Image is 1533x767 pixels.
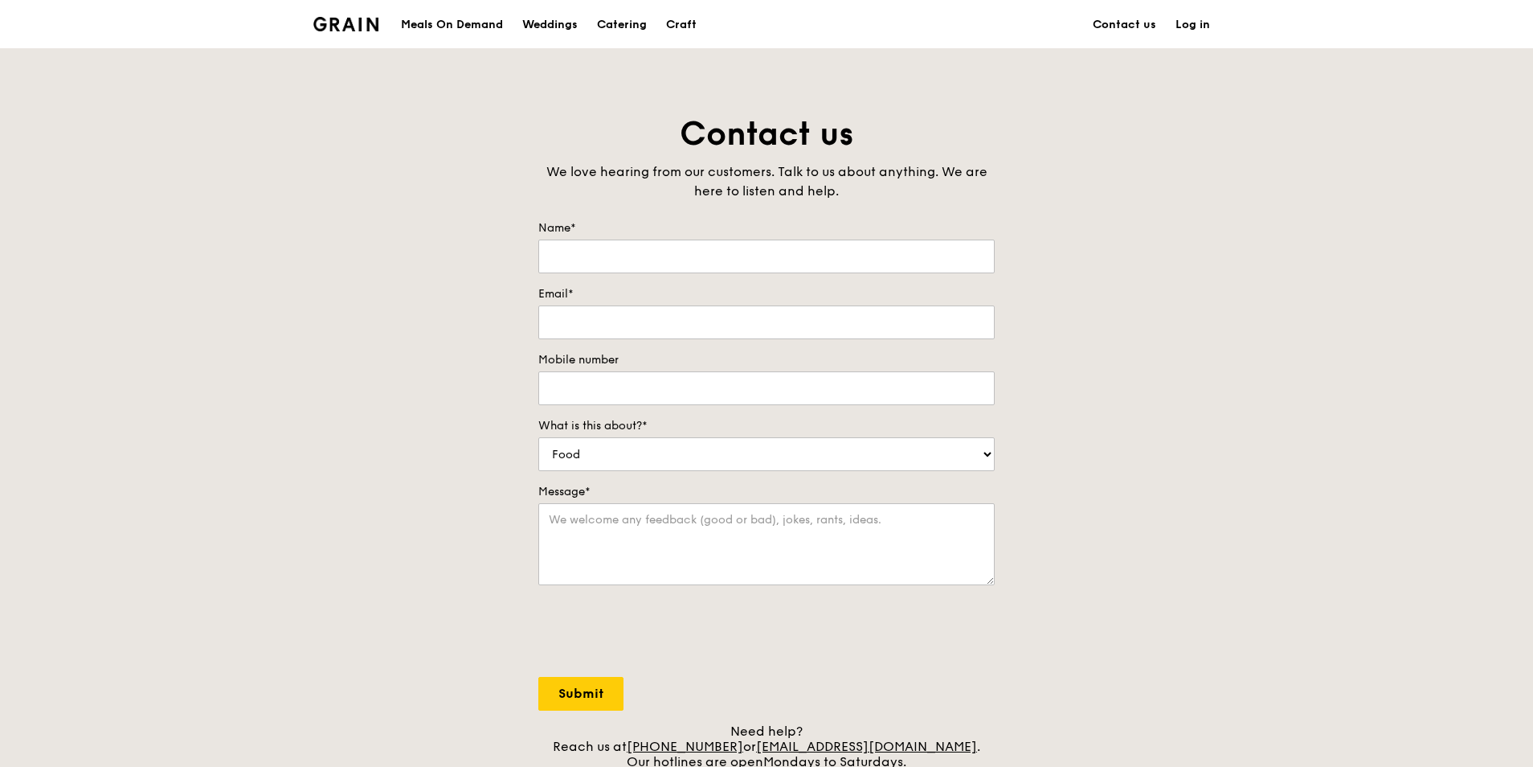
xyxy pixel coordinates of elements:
input: Submit [538,677,623,711]
label: Message* [538,484,995,500]
label: Name* [538,220,995,236]
a: Catering [587,1,656,49]
label: What is this about?* [538,418,995,434]
iframe: reCAPTCHA [538,601,783,664]
div: We love hearing from our customers. Talk to us about anything. We are here to listen and help. [538,162,995,201]
a: Weddings [513,1,587,49]
a: Log in [1166,1,1220,49]
a: Contact us [1083,1,1166,49]
div: Meals On Demand [401,1,503,49]
a: [EMAIL_ADDRESS][DOMAIN_NAME] [756,739,977,754]
div: Catering [597,1,647,49]
label: Mobile number [538,352,995,368]
h1: Contact us [538,113,995,156]
div: Craft [666,1,697,49]
label: Email* [538,286,995,302]
div: Weddings [522,1,578,49]
img: Grain [313,17,378,31]
a: [PHONE_NUMBER] [627,739,743,754]
a: Craft [656,1,706,49]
